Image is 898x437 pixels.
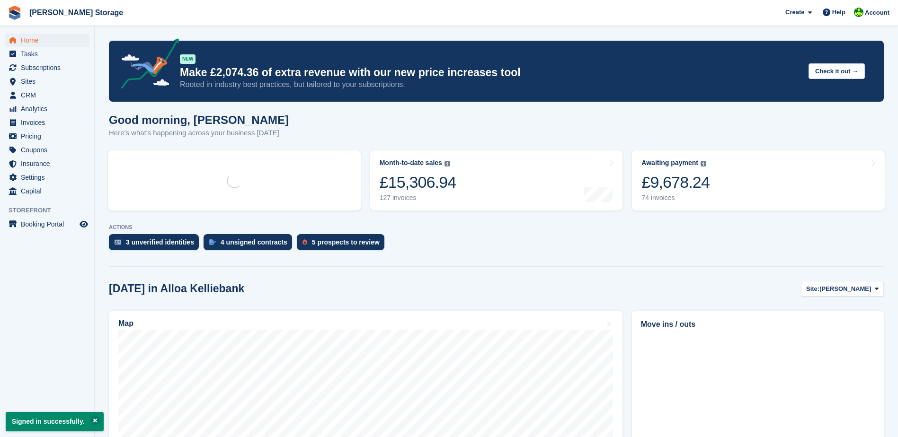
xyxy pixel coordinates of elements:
[5,157,89,170] a: menu
[854,8,863,17] img: Claire Wilson
[641,159,698,167] div: Awaiting payment
[5,218,89,231] a: menu
[785,8,804,17] span: Create
[5,171,89,184] a: menu
[78,218,89,230] a: Preview store
[109,114,289,126] h1: Good morning, [PERSON_NAME]
[221,238,287,246] div: 4 unsigned contracts
[312,238,380,246] div: 5 prospects to review
[180,66,801,79] p: Make £2,074.36 of extra revenue with our new price increases tool
[5,47,89,61] a: menu
[5,143,89,157] a: menu
[109,128,289,139] p: Here's what's happening across your business [DATE]
[115,239,121,245] img: verify_identity-adf6edd0f0f0b5bbfe63781bf79b02c33cf7c696d77639b501bdc392416b5a36.svg
[801,281,884,297] button: Site: [PERSON_NAME]
[109,224,884,230] p: ACTIONS
[26,5,127,20] a: [PERSON_NAME] Storage
[865,8,889,17] span: Account
[180,54,196,64] div: NEW
[21,47,78,61] span: Tasks
[832,8,845,17] span: Help
[380,194,456,202] div: 127 invoices
[118,319,133,328] h2: Map
[113,38,179,92] img: price-adjustments-announcement-icon-8257ccfd72463d97f412b2fc003d46551f7dbcb40ab6d574587a9cd5c0d94...
[21,130,78,143] span: Pricing
[21,61,78,74] span: Subscriptions
[641,319,875,330] h2: Move ins / outs
[5,184,89,198] a: menu
[5,102,89,115] a: menu
[806,284,819,294] span: Site:
[370,150,623,210] a: Month-to-date sales £15,306.94 127 invoices
[5,130,89,143] a: menu
[9,206,94,215] span: Storefront
[21,75,78,88] span: Sites
[641,194,710,202] div: 74 invoices
[8,6,22,20] img: stora-icon-8386f47178a22dfd0bd8f6a31ec36ba5ce8667c1dd55bd0f319d3a0aa187defe.svg
[204,234,297,255] a: 4 unsigned contracts
[701,161,706,166] img: icon-info-grey-7440780725fd019a000dd9b08b2336e03edf1995a4989e88bcd33f0948082b44.svg
[6,412,104,431] p: Signed in successfully.
[21,88,78,102] span: CRM
[126,238,194,246] div: 3 unverified identities
[5,88,89,102] a: menu
[5,75,89,88] a: menu
[380,173,456,192] div: £15,306.94
[380,159,442,167] div: Month-to-date sales
[21,116,78,129] span: Invoices
[21,218,78,231] span: Booking Portal
[21,184,78,198] span: Capital
[21,171,78,184] span: Settings
[632,150,885,210] a: Awaiting payment £9,678.24 74 invoices
[809,63,865,79] button: Check it out →
[297,234,389,255] a: 5 prospects to review
[21,143,78,157] span: Coupons
[445,161,450,166] img: icon-info-grey-7440780725fd019a000dd9b08b2336e03edf1995a4989e88bcd33f0948082b44.svg
[109,234,204,255] a: 3 unverified identities
[209,239,216,245] img: contract_signature_icon-13c848040528278c33f63329250d36e43548de30e8caae1d1a13099fd9432cc5.svg
[21,34,78,47] span: Home
[180,79,801,90] p: Rooted in industry best practices, but tailored to your subscriptions.
[819,284,871,294] span: [PERSON_NAME]
[21,102,78,115] span: Analytics
[302,239,307,245] img: prospect-51fa495bee0391a8d652442698ab0144808aea92771e9ea1ae160a38d050c398.svg
[109,282,244,295] h2: [DATE] in Alloa Kelliebank
[21,157,78,170] span: Insurance
[5,34,89,47] a: menu
[641,173,710,192] div: £9,678.24
[5,116,89,129] a: menu
[5,61,89,74] a: menu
